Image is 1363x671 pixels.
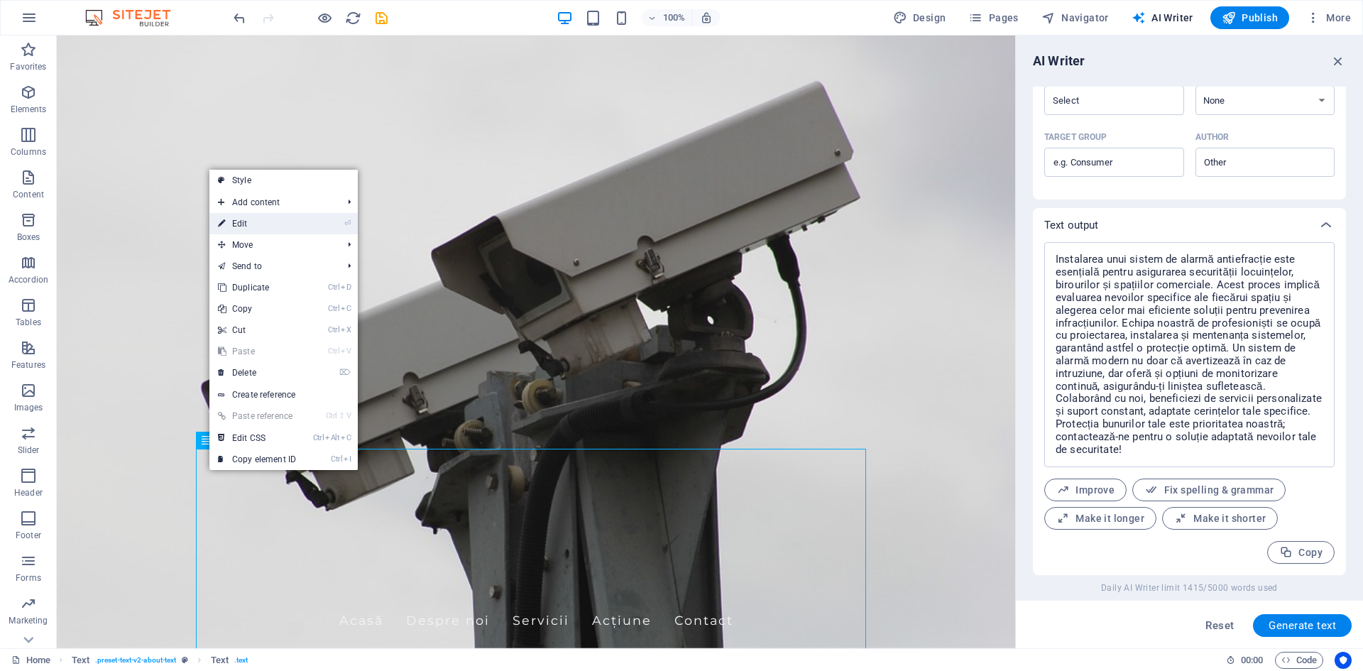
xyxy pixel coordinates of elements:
i: Ctrl [328,283,339,292]
a: CtrlDDuplicate [209,277,305,298]
span: Design [893,11,946,25]
button: Publish [1210,6,1289,29]
a: Ctrl⇧VPaste reference [209,405,305,427]
i: Ctrl [326,411,337,420]
button: More [1301,6,1357,29]
a: CtrlAltCEdit CSS [209,427,305,449]
button: Click here to leave preview mode and continue editing [316,9,333,26]
a: Click to cancel selection. Double-click to open Pages [11,652,50,669]
span: . text [234,652,248,669]
span: More [1306,11,1351,25]
a: ⌦Delete [209,362,305,383]
span: . preset-text-v2-about-text [95,652,176,669]
button: Usercentrics [1335,652,1352,669]
img: Editor Logo [82,9,188,26]
div: Text output [1033,208,1346,242]
span: Click to select. Double-click to edit [211,652,229,669]
a: CtrlVPaste [209,341,305,362]
i: This element is a customizable preset [182,656,188,664]
span: Daily AI Writer limit 1415/5000 words used [1101,582,1278,594]
button: save [373,9,390,26]
i: ⇧ [339,411,345,420]
a: Send to [209,256,336,277]
p: Target group [1044,131,1107,143]
p: Elements [11,104,47,115]
div: Design (Ctrl+Alt+Y) [887,6,952,29]
span: AI Writer [1132,11,1193,25]
button: Fix spelling & grammar [1132,479,1286,501]
p: Content [13,189,44,200]
a: Create reference [209,384,358,405]
button: Pages [963,6,1024,29]
p: Images [14,402,43,413]
span: Publish [1222,11,1278,25]
button: 100% [642,9,692,26]
button: Make it longer [1044,507,1156,530]
i: ⌦ [339,368,351,377]
i: Undo: Delete elements (Ctrl+Z) [231,10,248,26]
span: Add content [209,192,336,213]
p: Text output [1044,218,1099,232]
span: Fix spelling & grammar [1144,484,1274,497]
p: Footer [16,530,41,541]
i: Ctrl [328,325,339,334]
p: Favorites [10,61,46,72]
p: Accordion [9,274,48,285]
select: Reading level [1195,86,1335,115]
p: Slider [18,444,40,456]
i: V [341,347,351,356]
button: Reset [1198,614,1242,637]
button: Improve [1044,479,1127,501]
p: Tables [16,317,41,328]
a: CtrlICopy element ID [209,449,305,470]
span: Make it shorter [1174,512,1266,525]
span: 00 00 [1241,652,1263,669]
span: Generate text [1269,620,1336,631]
i: Ctrl [331,454,342,464]
p: Header [14,487,43,498]
span: Navigator [1041,11,1109,25]
p: Author [1195,131,1230,143]
h6: AI Writer [1033,53,1085,70]
p: Features [11,359,45,371]
a: Style [209,170,358,191]
span: : [1251,655,1253,665]
a: CtrlCCopy [209,298,305,320]
a: ⏎Edit [209,213,305,234]
i: Ctrl [313,433,324,442]
textarea: Instalarea unui sistem de alarmă antiefracție este esențială pentru asigurarea securității locuin... [1051,249,1328,460]
button: AI Writer [1126,6,1199,29]
i: Alt [325,433,339,442]
span: Move [209,234,336,256]
i: D [341,283,351,292]
i: V [346,411,351,420]
span: Improve [1056,484,1115,497]
i: C [341,304,351,313]
button: undo [231,9,248,26]
p: Columns [11,146,46,158]
button: Copy [1267,541,1335,564]
i: C [341,433,351,442]
a: CtrlXCut [209,320,305,341]
button: Navigator [1036,6,1115,29]
span: Make it longer [1056,512,1144,525]
i: ⏎ [344,219,351,228]
i: On resize automatically adjust zoom level to fit chosen device. [700,11,713,24]
i: Reload page [345,10,361,26]
button: reload [344,9,361,26]
h6: 100% [663,9,686,26]
i: Ctrl [328,304,339,313]
input: ToneClear [1049,90,1156,111]
span: Pages [968,11,1018,25]
span: Click to select. Double-click to edit [72,652,89,669]
i: I [344,454,351,464]
button: Code [1275,652,1323,669]
button: Generate text [1253,614,1352,637]
i: X [341,325,351,334]
span: Code [1281,652,1317,669]
p: Marketing [9,615,48,626]
p: Boxes [17,231,40,243]
button: Make it shorter [1162,507,1278,530]
span: Copy [1279,546,1323,560]
span: Reset [1205,620,1234,631]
